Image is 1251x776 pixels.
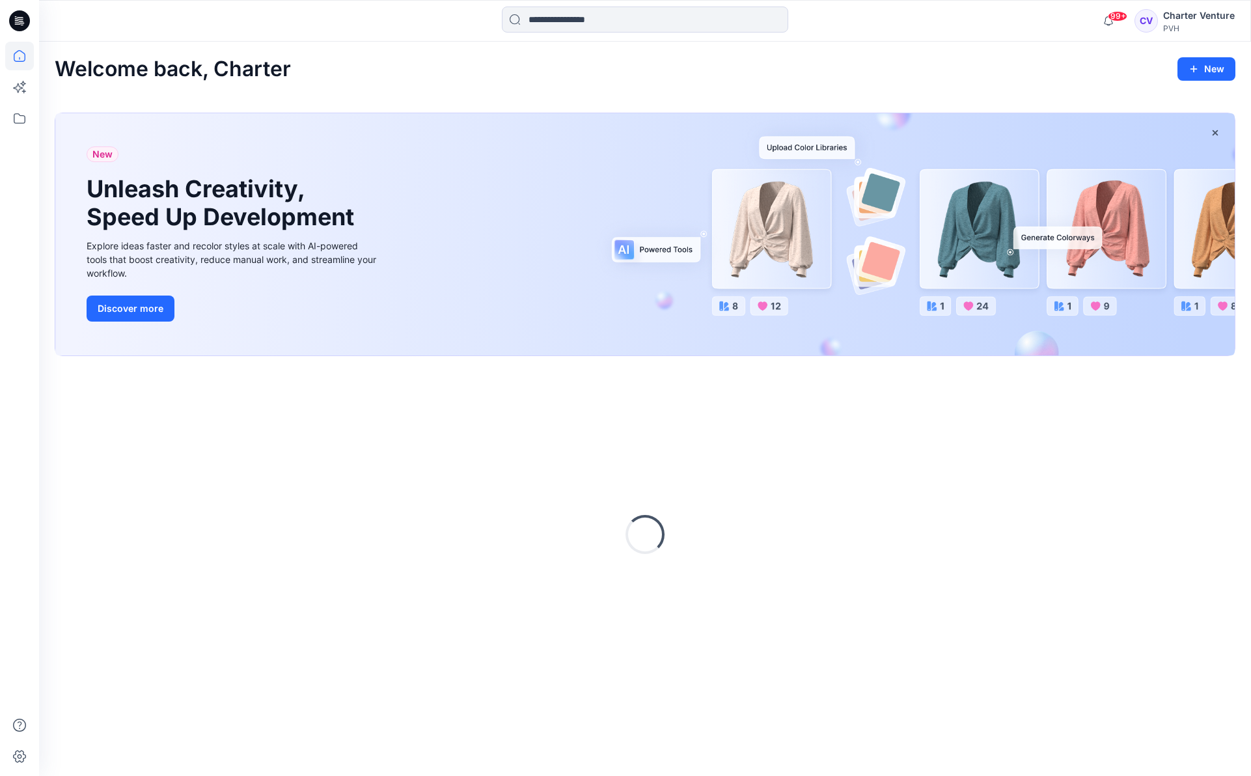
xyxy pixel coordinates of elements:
button: New [1177,57,1235,81]
a: Discover more [87,296,379,322]
div: Explore ideas faster and recolor styles at scale with AI-powered tools that boost creativity, red... [87,239,379,280]
span: New [92,146,113,162]
h2: Welcome back, Charter [55,57,291,81]
button: Discover more [87,296,174,322]
div: CV [1134,9,1158,33]
span: 99+ [1108,11,1127,21]
h1: Unleash Creativity, Speed Up Development [87,175,360,231]
div: PVH [1163,23,1235,33]
div: Charter Venture [1163,8,1235,23]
